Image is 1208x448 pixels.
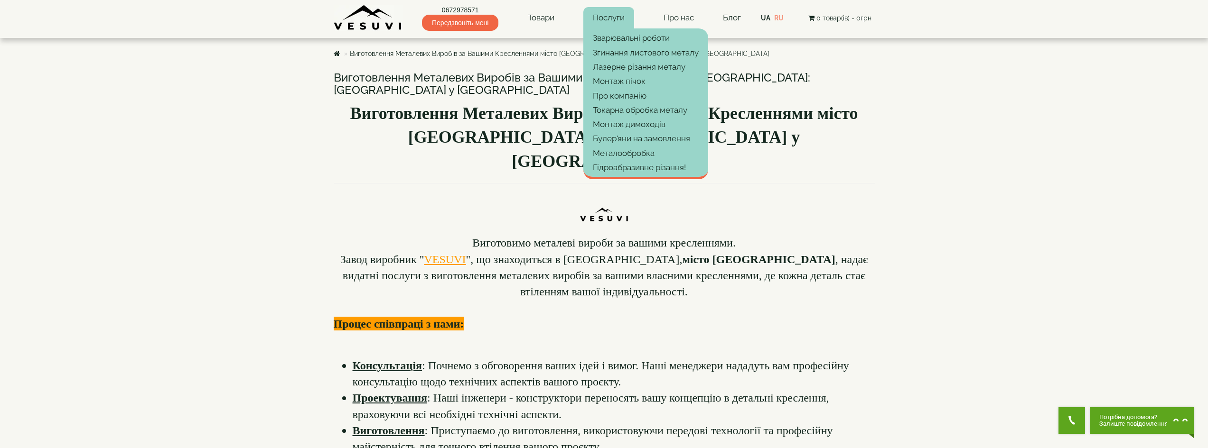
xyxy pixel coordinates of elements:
a: Послуги [583,7,634,29]
span: 0 товар(ів) - 0грн [816,14,871,22]
u: Консультація [353,359,422,372]
a: Гідроабразивне різання! [583,160,708,174]
b: Процес співпраці з нами: [334,318,464,330]
font: Завод виробник " ", що знаходиться в [GEOGRAPHIC_DATA], , надає видатні послуги з виготовлення ме... [340,253,868,298]
b: Виготовлення Металевих Виробів за Вашими Кресленнями місто [GEOGRAPHIC_DATA]: [GEOGRAPHIC_DATA] у... [350,104,858,171]
a: Булер'яни на замовлення [583,131,708,146]
a: Про компанію [583,89,708,103]
b: місто [GEOGRAPHIC_DATA] [682,253,835,265]
font: Виготовимо металеві вироби за вашими кресленнями. [472,237,736,249]
u: Виготовлення [353,424,425,437]
u: Проектування [353,392,428,404]
a: Блог [723,13,741,22]
span: ua [761,14,770,22]
a: Лазерне різання металу [583,60,708,74]
h3: Виготовлення Металевих Виробів за Вашими Кресленнями місто [GEOGRAPHIC_DATA]: [GEOGRAPHIC_DATA] у... [334,72,875,97]
span: Залиште повідомлення [1099,421,1168,427]
a: Монтаж пічок [583,74,708,88]
a: Монтаж димоходів [583,117,708,131]
a: VESUVI [424,253,466,265]
a: Згинання листового металу [583,46,708,60]
span: Передзвоніть мені [422,15,498,31]
a: 0672978571 [422,5,498,15]
font: : Наші інженери - конструктори переносять вашу концепцію в детальні креслення, враховуючи всі нео... [353,392,829,420]
a: Товари [518,7,564,29]
span: Потрібна допомога? [1099,414,1168,421]
button: Chat button [1090,407,1194,434]
a: Виготовлення Металевих Виробів за Вашими Кресленнями місто [GEOGRAPHIC_DATA]: [GEOGRAPHIC_DATA] у... [350,50,769,57]
a: Зварювальні роботи [583,31,708,45]
a: Металообробка [583,146,708,160]
img: PUbymHslNuv4uAEzqJpb6FGsOwdgUpvJpDmNqBc3N95ZFIp7Nq6GbIGTo4R592Obv21Wx6QEDVHZ4VvSFe9xc49KlnFEIH65O... [578,188,630,228]
img: Завод VESUVI [334,5,403,31]
a: Токарна обробка металу [583,103,708,117]
a: ru [774,14,784,22]
button: 0 товар(ів) - 0грн [805,13,874,23]
button: Get Call button [1058,407,1085,434]
a: Про нас [654,7,703,29]
font: : Почнемо з обговорення ваших ідей і вимог. Наші менеджери нададуть вам професійну консультацію щ... [353,359,849,388]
